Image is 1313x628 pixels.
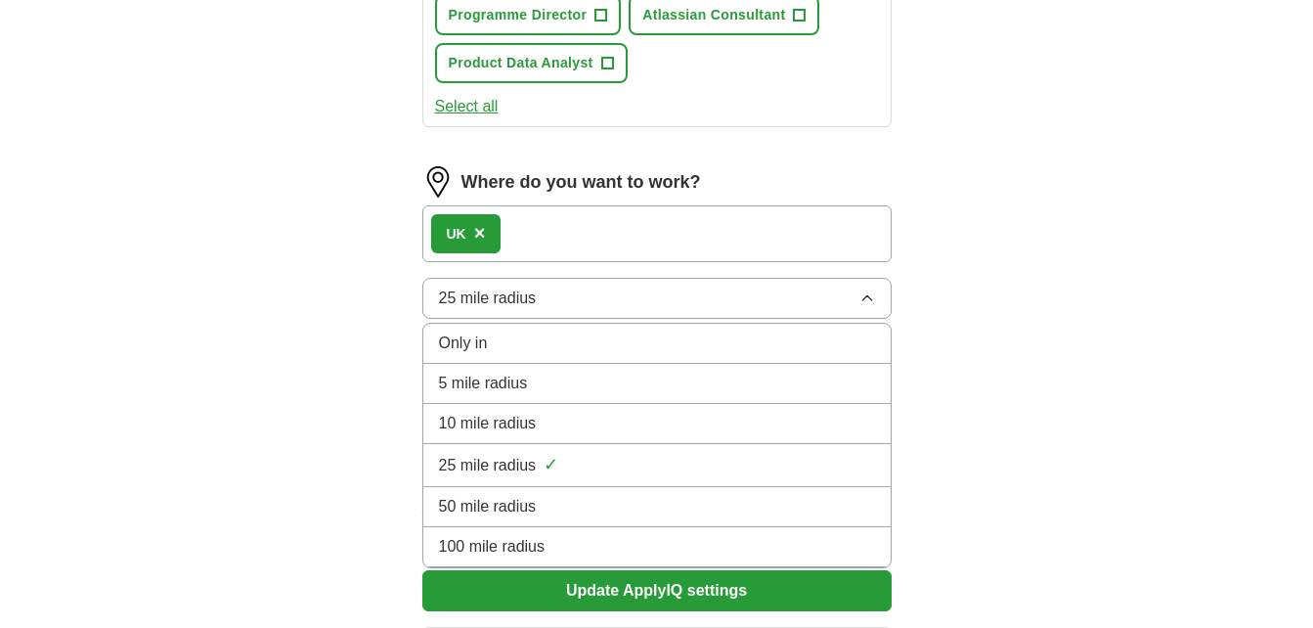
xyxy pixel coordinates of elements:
[449,5,588,25] span: Programme Director
[439,412,537,435] span: 10 mile radius
[422,278,892,319] button: 25 mile radius
[474,219,486,248] button: ×
[447,226,466,242] strong: UK
[642,5,785,25] span: Atlassian Consultant
[422,570,892,611] button: Update ApplyIQ settings
[439,495,537,518] span: 50 mile radius
[474,222,486,244] span: ×
[439,454,537,477] span: 25 mile radius
[439,287,537,310] span: 25 mile radius
[544,452,558,478] span: ✓
[422,166,454,198] img: location.png
[461,169,701,196] label: Where do you want to work?
[439,535,546,559] span: 100 mile radius
[435,95,499,118] button: Select all
[439,372,528,395] span: 5 mile radius
[439,332,488,355] span: Only in
[449,53,593,73] span: Product Data Analyst
[435,43,628,83] button: Product Data Analyst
